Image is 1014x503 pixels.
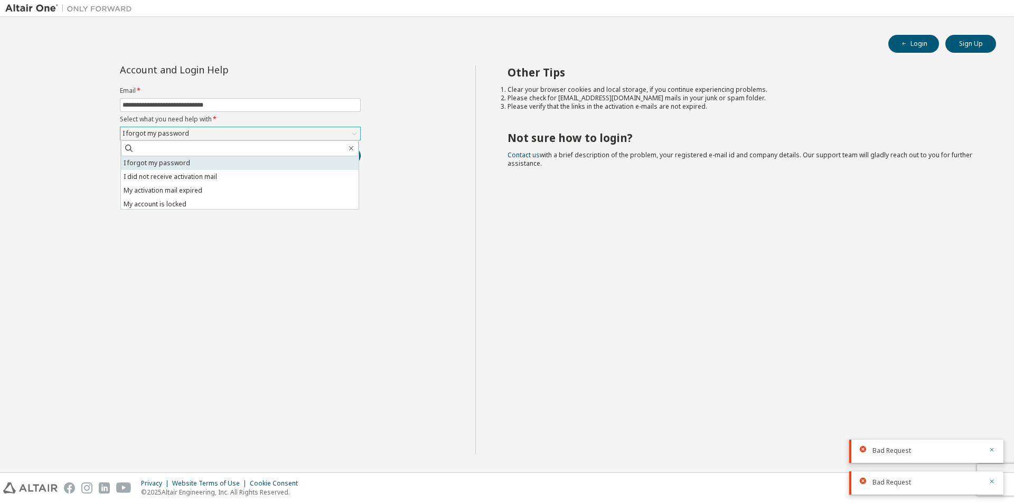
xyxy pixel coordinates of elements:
[81,482,92,493] img: instagram.svg
[3,482,58,493] img: altair_logo.svg
[141,479,172,488] div: Privacy
[508,65,978,79] h2: Other Tips
[508,102,978,111] li: Please verify that the links in the activation e-mails are not expired.
[120,65,313,74] div: Account and Login Help
[945,35,996,53] button: Sign Up
[120,127,360,140] div: I forgot my password
[99,482,110,493] img: linkedin.svg
[872,478,911,487] span: Bad Request
[172,479,250,488] div: Website Terms of Use
[141,488,304,497] p: © 2025 Altair Engineering, Inc. All Rights Reserved.
[116,482,132,493] img: youtube.svg
[120,87,361,95] label: Email
[508,150,972,168] span: with a brief description of the problem, your registered e-mail id and company details. Our suppo...
[508,86,978,94] li: Clear your browser cookies and local storage, if you continue experiencing problems.
[121,128,191,139] div: I forgot my password
[121,156,359,170] li: I forgot my password
[888,35,939,53] button: Login
[5,3,137,14] img: Altair One
[508,150,540,159] a: Contact us
[508,131,978,145] h2: Not sure how to login?
[120,115,361,124] label: Select what you need help with
[872,447,911,455] span: Bad Request
[64,482,75,493] img: facebook.svg
[508,94,978,102] li: Please check for [EMAIL_ADDRESS][DOMAIN_NAME] mails in your junk or spam folder.
[250,479,304,488] div: Cookie Consent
